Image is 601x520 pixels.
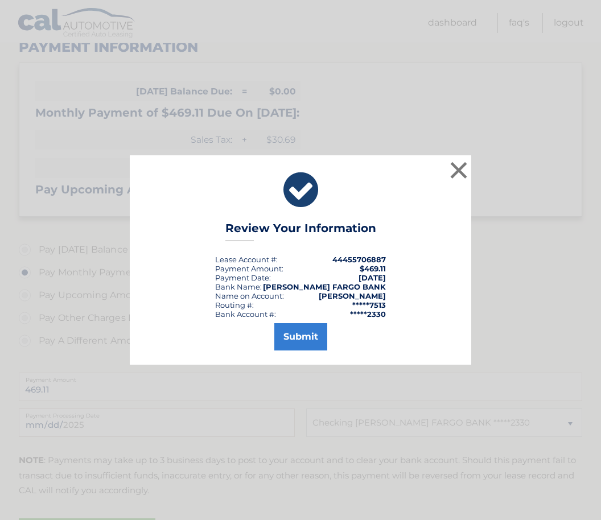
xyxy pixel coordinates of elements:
[332,255,386,264] strong: 44455706887
[215,264,283,273] div: Payment Amount:
[215,273,269,282] span: Payment Date
[359,273,386,282] span: [DATE]
[225,221,376,241] h3: Review Your Information
[215,282,262,291] div: Bank Name:
[360,264,386,273] span: $469.11
[274,323,327,350] button: Submit
[215,309,276,319] div: Bank Account #:
[215,291,284,300] div: Name on Account:
[447,159,470,181] button: ×
[215,273,271,282] div: :
[215,255,278,264] div: Lease Account #:
[263,282,386,291] strong: [PERSON_NAME] FARGO BANK
[215,300,254,309] div: Routing #:
[319,291,386,300] strong: [PERSON_NAME]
